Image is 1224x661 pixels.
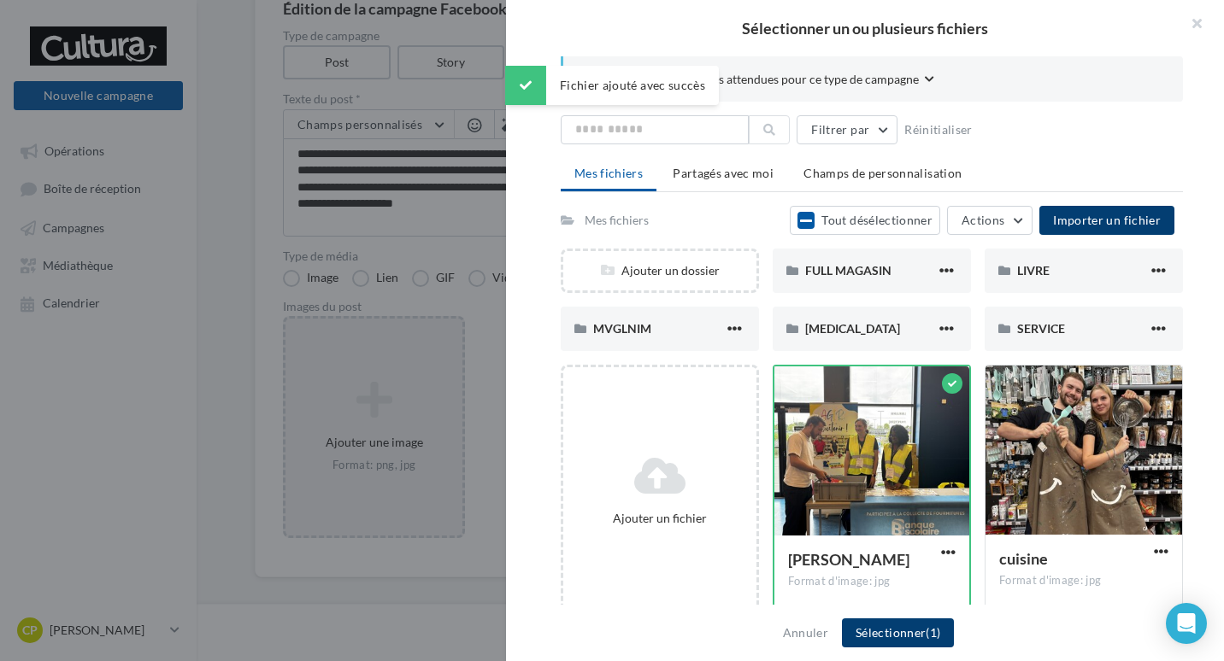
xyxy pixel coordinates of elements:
span: [MEDICAL_DATA] [805,321,900,336]
span: Actions [962,213,1004,227]
div: Fichier ajouté avec succès [505,66,719,105]
span: (1) [926,625,940,640]
button: Actions [947,206,1033,235]
span: Consulter les contraintes attendues pour ce type de campagne [591,71,919,88]
div: Format d'image: jpg [999,573,1168,588]
span: MVGLNIM [593,321,651,336]
button: Annuler [776,623,835,643]
button: Filtrer par [797,115,897,144]
div: Mes fichiers [585,212,649,229]
div: Open Intercom Messenger [1166,603,1207,644]
button: Sélectionner(1) [842,618,954,647]
button: Tout désélectionner [790,206,940,235]
span: Importer un fichier [1053,213,1161,227]
button: Consulter les contraintes attendues pour ce type de campagne [591,70,934,91]
button: Réinitialiser [897,120,980,140]
button: Importer un fichier [1039,206,1174,235]
div: Format d'image: jpg [788,574,956,589]
span: Champs de personnalisation [803,166,962,180]
span: cuisine [999,549,1048,568]
span: Mes fichiers [574,166,643,180]
span: FULL MAGASIN [805,263,892,278]
span: Partagés avec moi [673,166,774,180]
div: Ajouter un dossier [563,262,756,279]
span: LIVRE [1017,263,1050,278]
span: SERVICE [1017,321,1065,336]
span: publi assos [788,550,909,569]
div: Ajouter un fichier [570,510,750,527]
h2: Sélectionner un ou plusieurs fichiers [533,20,1197,36]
